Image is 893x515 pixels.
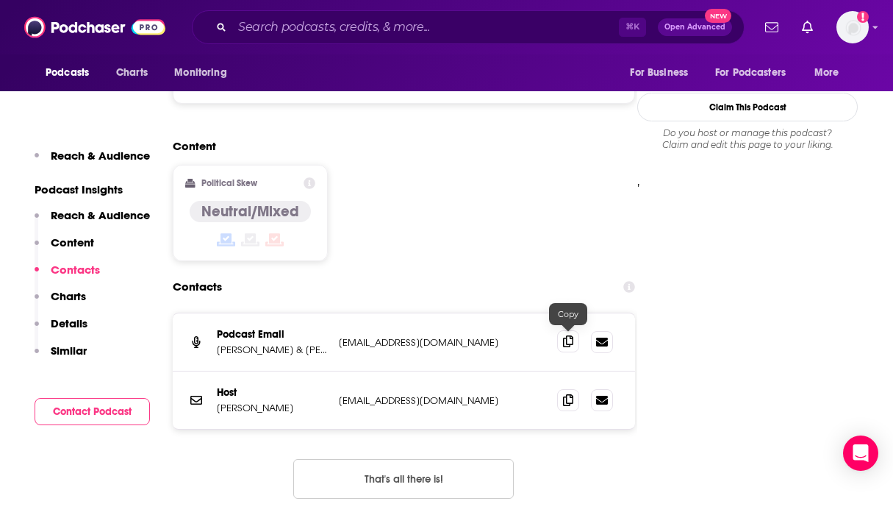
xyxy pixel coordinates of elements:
[217,386,327,399] p: Host
[51,149,150,163] p: Reach & Audience
[637,127,858,151] div: Claim and edit this page to your liking.
[620,59,706,87] button: open menu
[836,11,869,43] span: Logged in as eringalloway
[201,202,299,221] h4: Neutral/Mixed
[51,344,87,358] p: Similar
[35,149,150,176] button: Reach & Audience
[173,139,623,153] h2: Content
[173,273,222,301] h2: Contacts
[35,59,108,87] button: open menu
[51,208,150,222] p: Reach & Audience
[814,63,839,83] span: More
[107,59,157,87] a: Charts
[857,11,869,23] svg: Add a profile image
[24,13,165,41] img: Podchaser - Follow, Share and Rate Podcasts
[35,182,150,196] p: Podcast Insights
[630,63,688,83] span: For Business
[339,336,534,349] p: [EMAIL_ADDRESS][DOMAIN_NAME]
[664,24,725,31] span: Open Advanced
[232,15,619,39] input: Search podcasts, credits, & more...
[35,316,87,344] button: Details
[51,316,87,330] p: Details
[51,263,100,277] p: Contacts
[637,127,858,139] span: Do you host or manage this podcast?
[804,59,858,87] button: open menu
[217,328,327,341] p: Podcast Email
[201,178,257,188] h2: Political Skew
[46,63,89,83] span: Podcasts
[836,11,869,43] button: Show profile menu
[35,344,87,371] button: Similar
[192,10,745,44] div: Search podcasts, credits, & more...
[174,63,226,83] span: Monitoring
[35,398,150,425] button: Contact Podcast
[658,18,732,36] button: Open AdvancedNew
[715,63,786,83] span: For Podcasters
[836,11,869,43] img: User Profile
[164,59,245,87] button: open menu
[759,15,784,40] a: Show notifications dropdown
[35,289,86,316] button: Charts
[217,402,327,414] p: [PERSON_NAME]
[619,18,646,37] span: ⌘ K
[51,235,94,249] p: Content
[796,15,819,40] a: Show notifications dropdown
[35,263,100,290] button: Contacts
[116,63,148,83] span: Charts
[706,59,807,87] button: open menu
[843,436,878,471] div: Open Intercom Messenger
[35,235,94,263] button: Content
[705,9,731,23] span: New
[293,459,514,499] button: Nothing here.
[549,303,587,325] div: Copy
[35,208,150,235] button: Reach & Audience
[51,289,86,303] p: Charts
[339,394,534,407] p: [EMAIL_ADDRESS][DOMAIN_NAME]
[637,93,858,121] button: Claim This Podcast
[217,344,327,356] p: [PERSON_NAME] & [PERSON_NAME]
